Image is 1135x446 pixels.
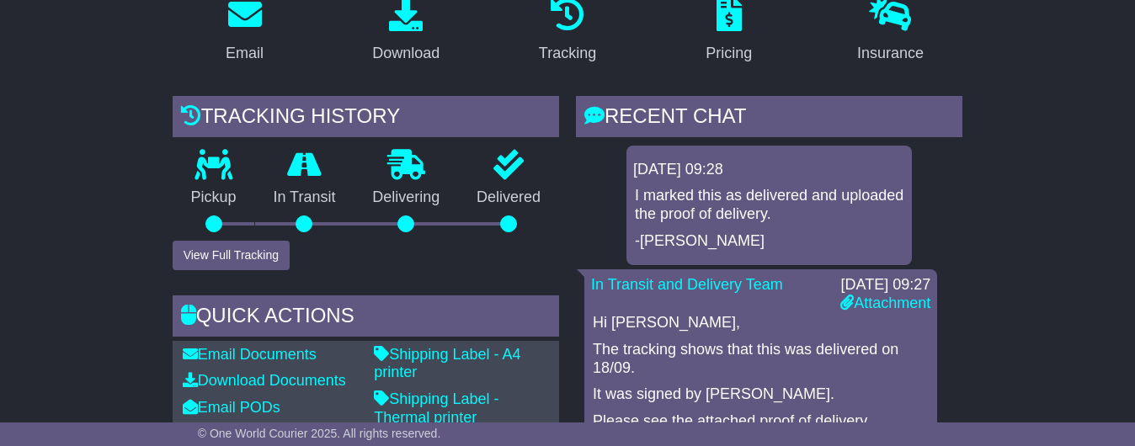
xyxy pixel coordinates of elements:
div: Pricing [706,42,752,65]
div: [DATE] 09:27 [840,276,930,295]
a: In Transit and Delivery Team [591,276,783,293]
div: Tracking [539,42,596,65]
span: © One World Courier 2025. All rights reserved. [198,427,441,440]
div: Insurance [857,42,924,65]
p: The tracking shows that this was delivered on 18/09. [593,341,929,377]
a: Shipping Label - A4 printer [374,346,520,381]
p: Delivered [458,188,559,207]
p: Please see the attached proof of delivery. [593,412,929,431]
a: Email Documents [183,346,317,363]
a: Download Documents [183,372,346,389]
div: Email [226,42,264,65]
p: Hi [PERSON_NAME], [593,314,929,332]
p: In Transit [255,188,354,207]
p: Delivering [354,188,458,207]
p: -[PERSON_NAME] [635,232,903,251]
button: View Full Tracking [173,241,290,270]
div: Download [372,42,440,65]
p: It was signed by [PERSON_NAME]. [593,385,929,404]
div: RECENT CHAT [576,96,962,141]
a: Email PODs [183,399,280,416]
a: Shipping Label - Thermal printer [374,390,498,426]
div: Tracking history [173,96,559,141]
p: I marked this as delivered and uploaded the proof of delivery. [635,187,903,223]
a: Attachment [840,295,930,311]
div: [DATE] 09:28 [633,161,905,179]
div: Quick Actions [173,295,559,341]
p: Pickup [173,188,255,207]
